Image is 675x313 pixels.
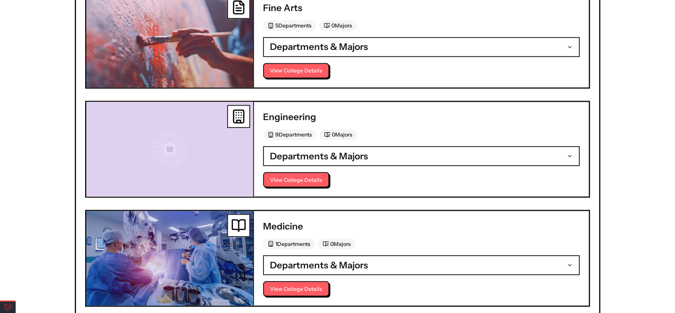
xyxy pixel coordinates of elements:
[270,150,368,162] span: Departments & Majors
[330,240,351,247] span: 0 Majors
[264,147,579,165] button: Departments & Majors
[275,240,310,247] span: 1 Departments
[263,220,580,232] h3: Medicine
[331,22,352,29] span: 0 Majors
[263,111,580,123] h3: Engineering
[332,131,352,138] span: 0 Majors
[275,131,312,138] span: 9 Departments
[263,63,329,78] button: View College Details
[263,67,329,74] a: View College Details
[270,259,368,271] span: Departments & Majors
[263,176,329,183] a: View College Details
[263,281,329,296] button: View College Details
[264,256,579,274] button: Departments & Majors
[275,22,312,29] span: 5 Departments
[264,38,579,56] button: Departments & Majors
[263,2,580,14] h3: Fine Arts
[263,172,329,187] button: View College Details
[270,41,368,53] span: Departments & Majors
[263,285,329,292] a: View College Details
